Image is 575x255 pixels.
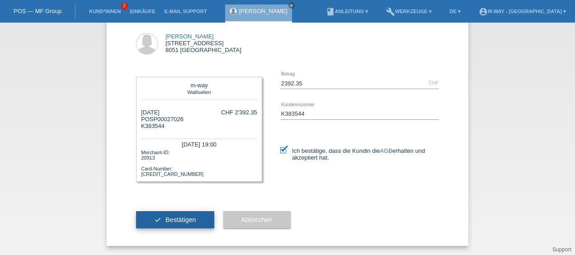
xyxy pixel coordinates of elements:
[141,123,165,129] span: K383544
[165,216,196,223] span: Bestätigen
[552,246,571,253] a: Support
[125,9,160,14] a: Einkäufe
[143,82,255,89] div: m-way
[221,109,257,116] div: CHF 2'392.35
[382,9,436,14] a: buildWerkzeuge ▾
[141,109,184,129] div: [DATE] POSP00027026
[141,138,257,149] div: [DATE] 19:00
[479,7,488,16] i: account_circle
[165,33,241,53] div: [STREET_ADDRESS] 8051 [GEOGRAPHIC_DATA]
[121,2,128,10] span: 2
[288,2,295,9] a: close
[445,9,465,14] a: DE ▾
[280,147,439,161] label: Ich bestätige, dass die Kundin die erhalten und akzeptiert hat.
[141,149,257,177] div: Merchant-ID: 20913 Card-Number: [CREDIT_CARD_NUMBER]
[165,33,214,40] a: [PERSON_NAME]
[154,216,161,223] i: check
[14,8,61,14] a: POS — MF Group
[223,211,291,228] button: Abbrechen
[241,216,273,223] span: Abbrechen
[474,9,570,14] a: account_circlem-way - [GEOGRAPHIC_DATA] ▾
[289,3,294,8] i: close
[85,9,125,14] a: Kund*innen
[326,7,335,16] i: book
[143,89,255,95] div: Wallisellen
[321,9,372,14] a: bookAnleitung ▾
[160,9,212,14] a: E-Mail Support
[386,7,395,16] i: build
[429,80,439,85] div: CHF
[380,147,392,154] a: AGB
[239,8,287,14] a: [PERSON_NAME]
[136,211,214,228] button: check Bestätigen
